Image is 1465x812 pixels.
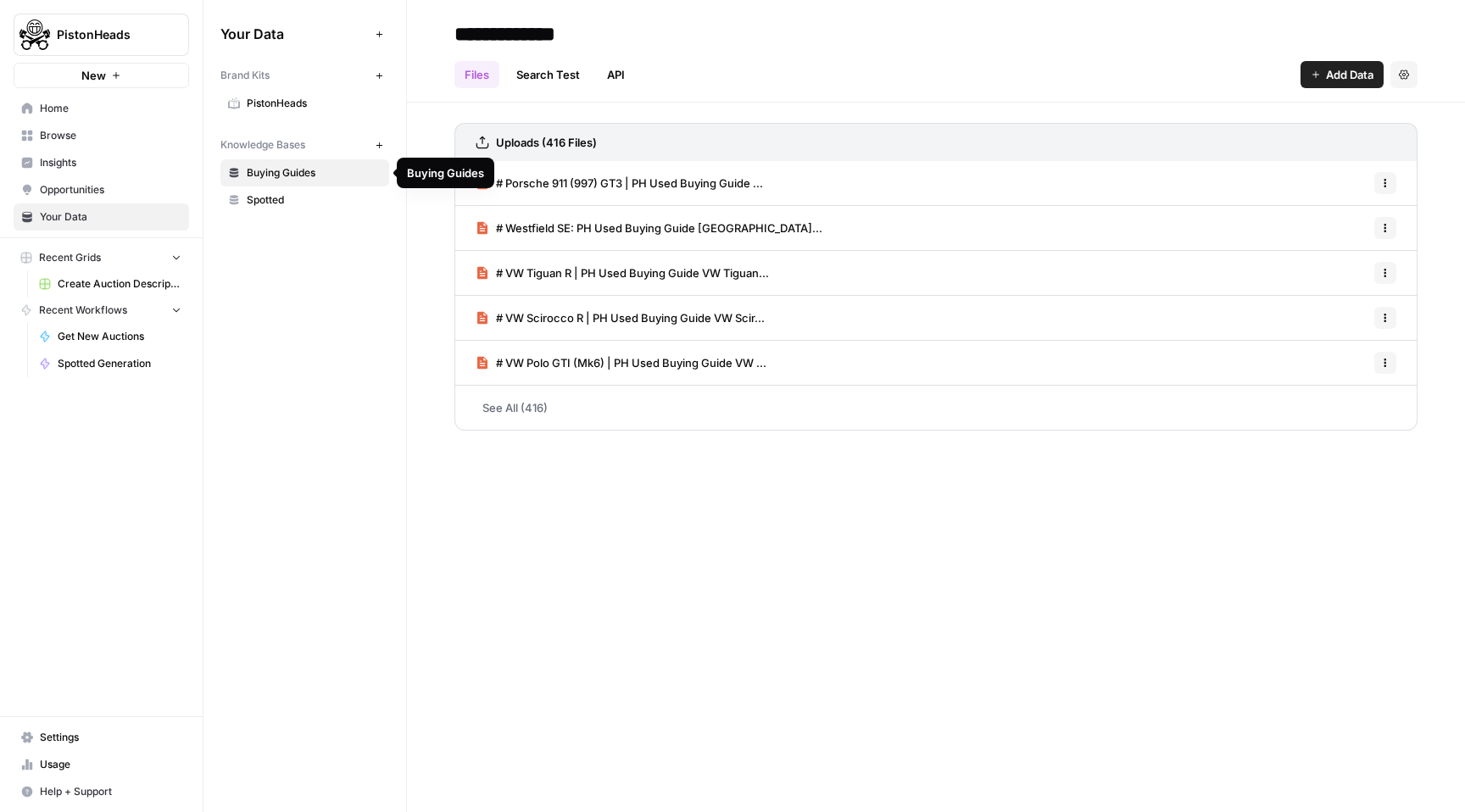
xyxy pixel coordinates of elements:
[40,730,181,745] span: Settings
[220,159,389,186] a: Buying Guides
[506,61,590,88] a: Search Test
[220,90,389,117] a: PistonHeads
[14,149,189,176] a: Insights
[14,122,189,149] a: Browse
[597,61,635,88] a: API
[14,95,189,122] a: Home
[1301,61,1384,88] button: Add Data
[14,176,189,203] a: Opportunities
[58,356,181,371] span: Spotted Generation
[40,155,181,170] span: Insights
[57,26,159,43] span: PistonHeads
[14,298,189,323] button: Recent Workflows
[39,303,127,318] span: Recent Workflows
[476,251,769,295] a: # VW Tiguan R | PH Used Buying Guide VW Tiguan...
[476,161,763,205] a: # Porsche 911 (997) GT3 | PH Used Buying Guide ...
[58,276,181,292] span: Create Auction Descriptions
[496,220,822,236] span: # Westfield SE: PH Used Buying Guide [GEOGRAPHIC_DATA]...
[40,784,181,799] span: Help + Support
[220,68,270,83] span: Brand Kits
[454,386,1418,430] a: See All (416)
[14,14,189,56] button: Workspace: PistonHeads
[496,175,763,192] span: # Porsche 911 (997) GT3 | PH Used Buying Guide ...
[496,354,766,371] span: # VW Polo GTI (Mk6) | PH Used Buying Guide VW ...
[14,245,189,270] button: Recent Grids
[14,778,189,805] button: Help + Support
[31,323,189,350] a: Get New Auctions
[31,270,189,298] a: Create Auction Descriptions
[19,19,50,50] img: PistonHeads Logo
[40,101,181,116] span: Home
[496,264,769,281] span: # VW Tiguan R | PH Used Buying Guide VW Tiguan...
[14,724,189,751] a: Settings
[496,134,597,151] h3: Uploads (416 Files)
[40,209,181,225] span: Your Data
[58,329,181,344] span: Get New Auctions
[476,296,765,340] a: # VW Scirocco R | PH Used Buying Guide VW Scir...
[31,350,189,377] a: Spotted Generation
[14,751,189,778] a: Usage
[40,757,181,772] span: Usage
[220,186,389,214] a: Spotted
[220,24,369,44] span: Your Data
[476,124,597,161] a: Uploads (416 Files)
[1326,66,1373,83] span: Add Data
[476,206,822,250] a: # Westfield SE: PH Used Buying Guide [GEOGRAPHIC_DATA]...
[14,63,189,88] button: New
[247,192,382,208] span: Spotted
[39,250,101,265] span: Recent Grids
[40,128,181,143] span: Browse
[14,203,189,231] a: Your Data
[40,182,181,197] span: Opportunities
[476,341,766,385] a: # VW Polo GTI (Mk6) | PH Used Buying Guide VW ...
[496,309,765,326] span: # VW Scirocco R | PH Used Buying Guide VW Scir...
[81,67,106,84] span: New
[454,61,499,88] a: Files
[220,137,305,153] span: Knowledge Bases
[247,165,382,181] span: Buying Guides
[247,96,382,111] span: PistonHeads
